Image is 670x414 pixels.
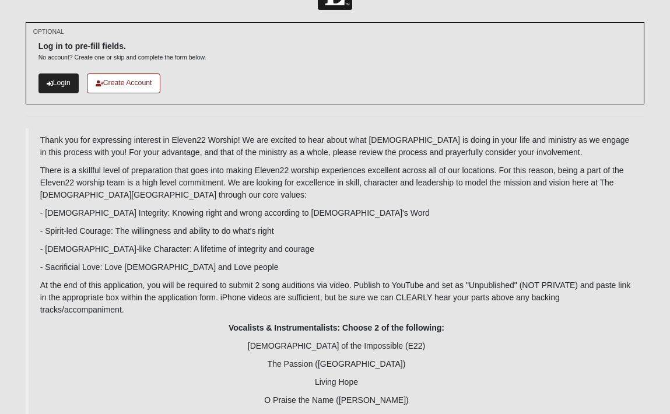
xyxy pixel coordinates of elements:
[38,53,206,62] p: No account? Create one or skip and complete the form below.
[38,41,206,51] h6: Log in to pre-fill fields.
[40,358,633,370] p: The Passion ([GEOGRAPHIC_DATA])
[38,73,79,93] a: Login
[40,243,633,255] p: - [DEMOGRAPHIC_DATA]-like Character: A lifetime of integrity and courage
[40,207,633,219] p: - [DEMOGRAPHIC_DATA] Integrity: Knowing right and wrong according to [DEMOGRAPHIC_DATA]'s Word
[40,394,633,406] p: O Praise the Name ([PERSON_NAME])
[40,376,633,388] p: Living Hope
[33,27,64,36] small: OPTIONAL
[40,261,633,273] p: - Sacrificial Love: Love [DEMOGRAPHIC_DATA] and Love people
[40,279,633,316] p: At the end of this application, you will be required to submit 2 song auditions via video. Publis...
[40,225,633,237] p: - Spirit-led Courage: The willingness and ability to do what's right
[87,73,161,93] a: Create Account
[40,164,633,201] p: There is a skillful level of preparation that goes into making Eleven22 worship experiences excel...
[40,340,633,352] p: [DEMOGRAPHIC_DATA] of the Impossible (E22)
[229,323,444,332] b: Vocalists & Instrumentalists: Choose 2 of the following:
[40,134,633,159] p: Thank you for expressing interest in Eleven22 Worship! We are excited to hear about what [DEMOGRA...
